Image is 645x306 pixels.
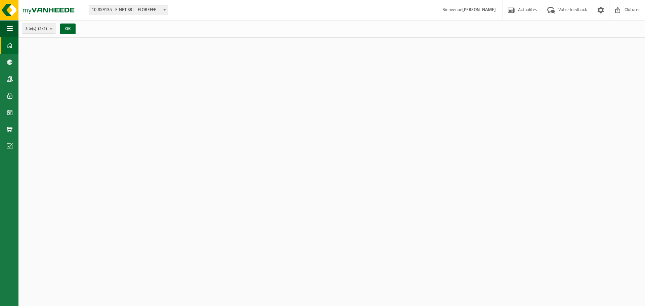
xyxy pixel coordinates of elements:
[22,24,56,34] button: Site(s)(2/2)
[26,24,47,34] span: Site(s)
[462,7,496,12] strong: [PERSON_NAME]
[60,24,76,34] button: OK
[89,5,168,15] span: 10-859135 - E-NET SRL - FLOREFFE
[38,27,47,31] count: (2/2)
